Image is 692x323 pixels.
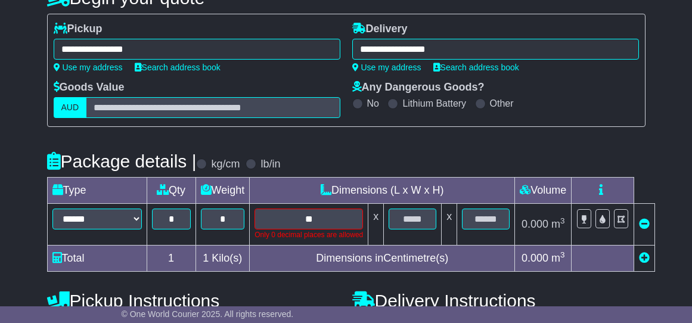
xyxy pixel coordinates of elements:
[54,97,87,118] label: AUD
[639,252,650,264] a: Add new item
[522,218,548,230] span: 0.000
[560,250,565,259] sup: 3
[352,291,646,310] h4: Delivery Instructions
[47,151,197,171] h4: Package details |
[54,63,123,72] a: Use my address
[47,246,147,272] td: Total
[260,158,280,171] label: lb/in
[135,63,221,72] a: Search address book
[211,158,240,171] label: kg/cm
[250,178,515,204] td: Dimensions (L x W x H)
[551,252,565,264] span: m
[551,218,565,230] span: m
[433,63,519,72] a: Search address book
[196,178,250,204] td: Weight
[639,218,650,230] a: Remove this item
[54,23,103,36] label: Pickup
[54,81,125,94] label: Goods Value
[522,252,548,264] span: 0.000
[367,98,379,109] label: No
[368,204,384,246] td: x
[147,178,196,204] td: Qty
[352,63,421,72] a: Use my address
[442,204,457,246] td: x
[560,216,565,225] sup: 3
[196,246,250,272] td: Kilo(s)
[515,178,572,204] td: Volume
[255,229,363,240] div: Only 0 decimal places are allowed
[147,246,196,272] td: 1
[47,291,340,310] h4: Pickup Instructions
[250,246,515,272] td: Dimensions in Centimetre(s)
[203,252,209,264] span: 1
[352,23,408,36] label: Delivery
[122,309,294,319] span: © One World Courier 2025. All rights reserved.
[352,81,485,94] label: Any Dangerous Goods?
[490,98,514,109] label: Other
[47,178,147,204] td: Type
[402,98,466,109] label: Lithium Battery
